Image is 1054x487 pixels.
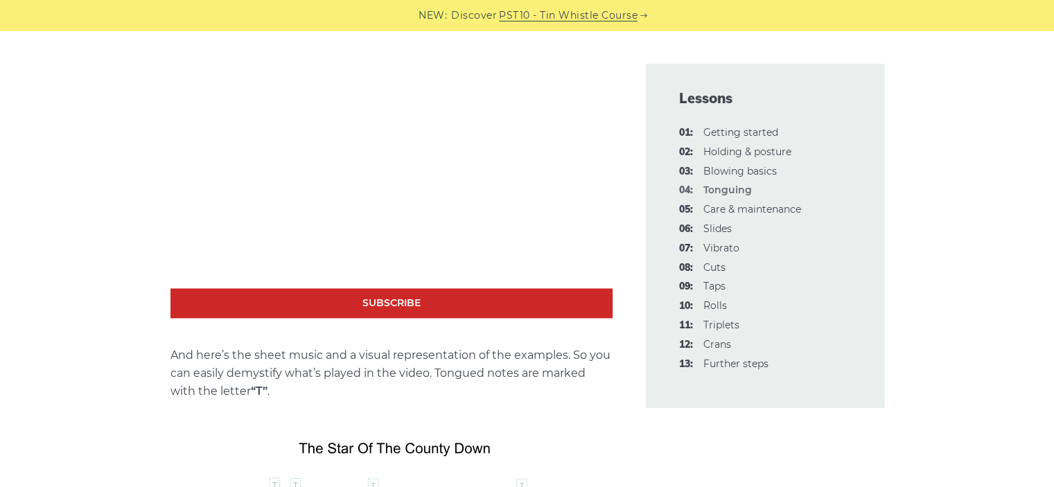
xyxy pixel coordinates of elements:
a: 12:Crans [703,338,731,351]
a: 10:Rolls [703,299,727,312]
a: 11:Triplets [703,319,739,331]
span: 12: [679,337,693,353]
span: 06: [679,221,693,238]
a: 06:Slides [703,222,732,235]
a: 01:Getting started [703,126,778,139]
a: 03:Blowing basics [703,165,777,177]
p: And here’s the sheet music and a visual representation of the examples. So you can easily demysti... [170,346,613,400]
strong: Tonguing [703,184,752,196]
a: 13:Further steps [703,357,768,370]
iframe: Tin Whistle Tonguing - Star Of The County Down & Peggy Lettermore [170,40,613,289]
a: 09:Taps [703,280,726,292]
span: NEW: [419,8,447,24]
a: PST10 - Tin Whistle Course [499,8,638,24]
span: Discover [451,8,497,24]
span: 02: [679,144,693,161]
span: 07: [679,240,693,257]
span: 03: [679,163,693,180]
span: Lessons [679,89,851,108]
span: 04: [679,182,693,199]
span: 08: [679,260,693,276]
a: 05:Care & maintenance [703,203,801,215]
span: 11: [679,317,693,334]
a: 02:Holding & posture [703,145,791,158]
span: 05: [679,202,693,218]
a: 07:Vibrato [703,242,739,254]
span: 01: [679,125,693,141]
a: 08:Cuts [703,261,726,274]
span: 10: [679,298,693,315]
span: 09: [679,278,693,295]
strong: “T” [251,384,267,398]
span: 13: [679,356,693,373]
a: Subscribe [170,288,613,318]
